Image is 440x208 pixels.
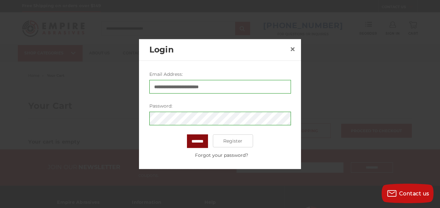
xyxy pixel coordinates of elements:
[399,191,429,197] span: Contact us
[382,184,434,203] button: Contact us
[149,44,287,56] h2: Login
[149,71,291,78] label: Email Address:
[290,42,295,55] span: ×
[153,152,291,159] a: Forgot your password?
[213,134,253,147] a: Register
[287,44,298,54] a: Close
[149,103,291,110] label: Password:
